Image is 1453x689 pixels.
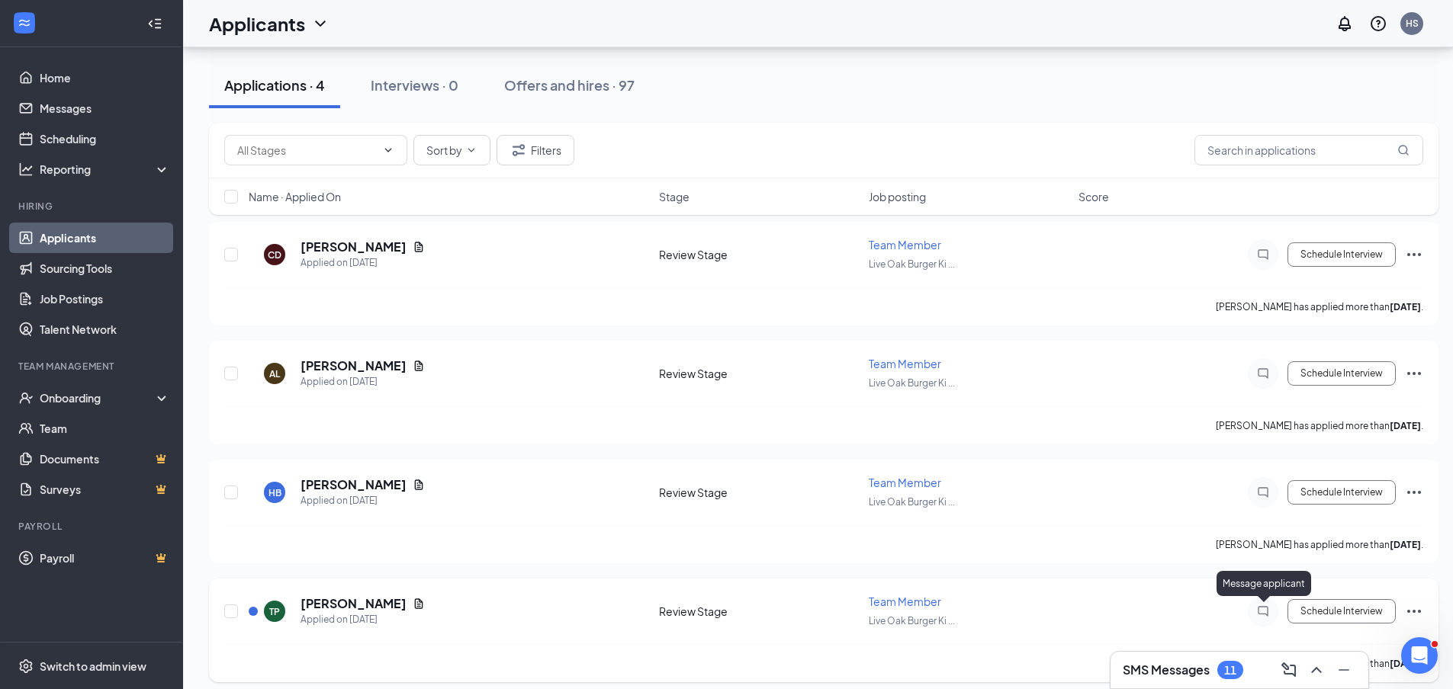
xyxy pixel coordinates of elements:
[40,284,170,314] a: Job Postings
[1254,605,1272,617] svg: ChatInactive
[1390,420,1421,431] b: [DATE]
[18,360,167,373] div: Team Management
[1287,242,1396,267] button: Schedule Interview
[301,255,425,271] div: Applied on [DATE]
[1078,189,1109,204] span: Score
[426,145,462,155] span: Sort by
[301,357,407,374] h5: [PERSON_NAME]
[209,11,305,37] h1: Applicants
[18,520,167,533] div: Payroll
[1335,661,1353,679] svg: Minimize
[40,253,170,284] a: Sourcing Tools
[465,144,477,156] svg: ChevronDown
[413,598,425,610] svg: Document
[40,223,170,253] a: Applicants
[1332,658,1356,682] button: Minimize
[869,615,955,627] span: Live Oak Burger Ki ...
[40,474,170,505] a: SurveysCrown
[413,135,490,165] button: Sort byChevronDown
[40,413,170,444] a: Team
[869,594,941,608] span: Team Member
[1277,658,1301,682] button: ComposeMessage
[1280,661,1298,679] svg: ComposeMessage
[497,135,574,165] button: Filter Filters
[18,162,34,177] svg: Analysis
[869,476,941,489] span: Team Member
[268,486,281,499] div: HB
[224,75,325,95] div: Applications · 4
[1254,367,1272,380] svg: ChatInactive
[40,659,146,674] div: Switch to admin view
[40,123,170,154] a: Scheduling
[413,241,425,253] svg: Document
[1216,538,1423,551] p: [PERSON_NAME] has applied more than .
[301,374,425,389] div: Applied on [DATE]
[869,357,941,370] span: Team Member
[1287,599,1396,623] button: Schedule Interview
[1406,17,1419,30] div: HS
[311,14,329,33] svg: ChevronDown
[510,141,528,159] svg: Filter
[504,75,635,95] div: Offers and hires · 97
[40,444,170,474] a: DocumentsCrown
[1397,144,1410,156] svg: MagnifyingGlass
[1405,483,1423,502] svg: Ellipses
[1390,539,1421,550] b: [DATE]
[1224,664,1236,677] div: 11
[301,476,407,493] h5: [PERSON_NAME]
[301,493,425,508] div: Applied on [DATE]
[301,612,425,627] div: Applied on [DATE]
[659,485,860,500] div: Review Stage
[869,189,926,204] span: Job posting
[268,248,281,261] div: CD
[40,93,170,123] a: Messages
[382,144,394,156] svg: ChevronDown
[269,605,280,618] div: TP
[40,162,171,177] div: Reporting
[18,659,34,674] svg: Settings
[17,15,32,30] svg: WorkstreamLogo
[1307,661,1326,679] svg: ChevronUp
[1287,361,1396,386] button: Schedule Interview
[869,258,955,270] span: Live Oak Burger Ki ...
[40,62,170,93] a: Home
[1401,637,1438,674] iframe: Intercom live chat
[1405,602,1423,620] svg: Ellipses
[301,239,407,255] h5: [PERSON_NAME]
[1216,300,1423,313] p: [PERSON_NAME] has applied more than .
[413,360,425,372] svg: Document
[1405,245,1423,264] svg: Ellipses
[869,238,941,252] span: Team Member
[659,189,690,204] span: Stage
[1304,658,1329,682] button: ChevronUp
[18,200,167,213] div: Hiring
[301,595,407,612] h5: [PERSON_NAME]
[1390,658,1421,669] b: [DATE]
[659,247,860,262] div: Review Stage
[371,75,458,95] div: Interviews · 0
[1390,301,1421,312] b: [DATE]
[1369,14,1387,33] svg: QuestionInfo
[1254,248,1272,261] svg: ChatInactive
[40,543,170,573] a: PayrollCrown
[1336,14,1354,33] svg: Notifications
[1254,486,1272,498] svg: ChatInactive
[147,16,162,31] svg: Collapse
[40,314,170,344] a: Talent Network
[18,390,34,405] svg: UserCheck
[237,142,376,159] input: All Stages
[1217,571,1311,596] div: Message applicant
[1287,480,1396,505] button: Schedule Interview
[249,189,341,204] span: Name · Applied On
[1123,662,1210,678] h3: SMS Messages
[40,390,157,405] div: Onboarding
[659,604,860,619] div: Review Stage
[1405,364,1423,383] svg: Ellipses
[269,367,280,380] div: AL
[869,377,955,389] span: Live Oak Burger Ki ...
[869,496,955,508] span: Live Oak Burger Ki ...
[1194,135,1423,165] input: Search in applications
[413,479,425,491] svg: Document
[659,366,860,381] div: Review Stage
[1216,419,1423,432] p: [PERSON_NAME] has applied more than .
